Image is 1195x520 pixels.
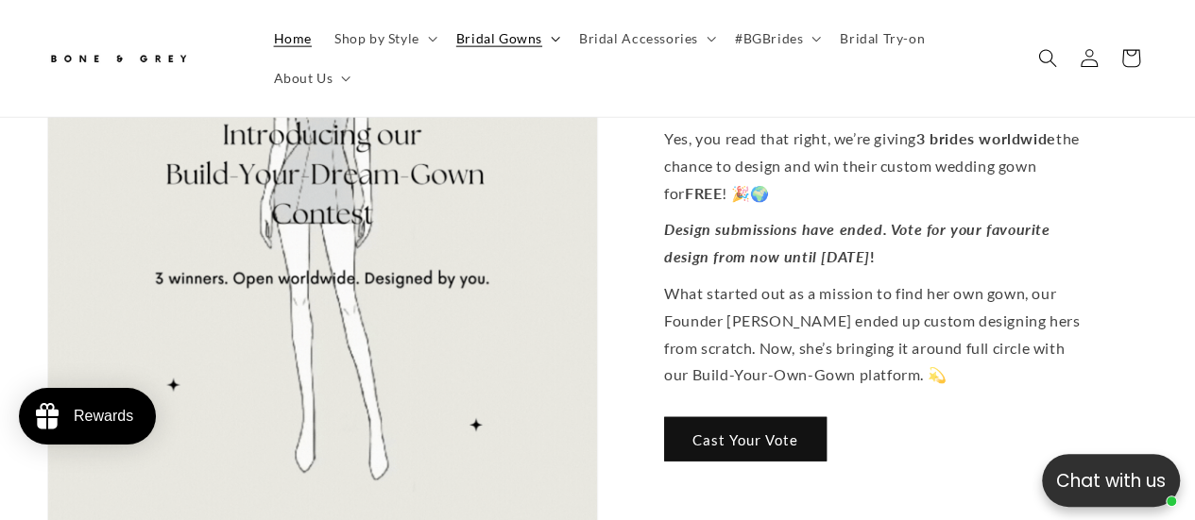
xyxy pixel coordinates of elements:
[263,59,359,98] summary: About Us
[445,19,568,59] summary: Bridal Gowns
[840,30,925,47] span: Bridal Try-on
[684,184,721,202] strong: FREE
[47,43,189,75] img: Bone and Grey Bridal
[41,36,244,81] a: Bone and Grey Bridal
[323,19,445,59] summary: Shop by Style
[828,19,936,59] a: Bridal Try-on
[735,30,803,47] span: #BGBrides
[1042,454,1180,507] button: Open chatbox
[915,129,1055,147] strong: 3 brides worldwide
[274,30,312,47] span: Home
[664,126,1083,207] p: Yes, you read that right, we’re giving the chance to design and win their custom wedding gown for...
[869,247,875,265] strong: !
[274,70,333,87] span: About Us
[664,417,827,461] a: Cast Your Vote
[456,30,542,47] span: Bridal Gowns
[568,19,724,59] summary: Bridal Accessories
[74,408,133,425] div: Rewards
[724,19,828,59] summary: #BGBrides
[664,280,1083,389] p: What started out as a mission to find her own gown, our Founder [PERSON_NAME] ended up custom des...
[1027,38,1068,79] summary: Search
[1042,467,1180,495] p: Chat with us
[664,221,1050,266] strong: Design submissions have ended. Vote for your favourite design from now until [DATE]
[334,30,419,47] span: Shop by Style
[263,19,323,59] a: Home
[579,30,698,47] span: Bridal Accessories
